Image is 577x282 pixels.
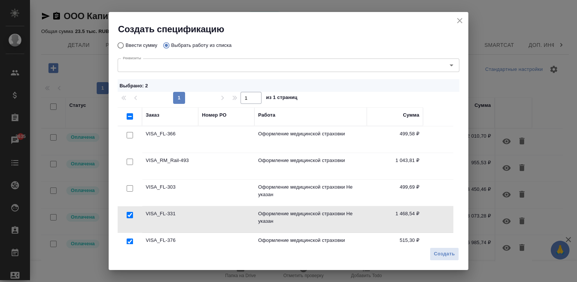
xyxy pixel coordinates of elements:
button: Open [446,60,457,70]
div: Номер PO [202,111,226,119]
button: Создать [430,247,459,261]
p: Оформление медицинской страховки [258,237,363,244]
td: VISA_FL-376 [142,233,198,259]
p: 1 043,81 ₽ [371,157,419,164]
div: Работа [258,111,275,119]
span: из 1 страниц [266,93,297,104]
td: VISA_FL-331 [142,206,198,232]
td: VISA_FL-366 [142,126,198,153]
button: close [454,15,465,26]
p: 499,69 ₽ [371,183,419,191]
p: Выбрать работу из списка [171,42,232,49]
div: Сумма [403,111,419,119]
h2: Создать спецификацию [118,23,468,35]
p: Оформление медицинской страховки Не указан [258,183,363,198]
p: Ввести сумму [126,42,157,49]
span: Создать [434,250,455,258]
p: Оформление медицинской страховки Не указан [258,210,363,225]
p: 515,30 ₽ [371,237,419,244]
div: Заказ [146,111,159,119]
td: VISA_FL-303 [142,180,198,206]
p: Оформление медицинской страховки [258,157,363,164]
p: 499,58 ₽ [371,130,419,138]
p: Оформление медицинской страховки [258,130,363,138]
span: Выбрано : 2 [120,83,148,88]
td: VISA_RM_Rail-493 [142,153,198,179]
p: 1 468,54 ₽ [371,210,419,217]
